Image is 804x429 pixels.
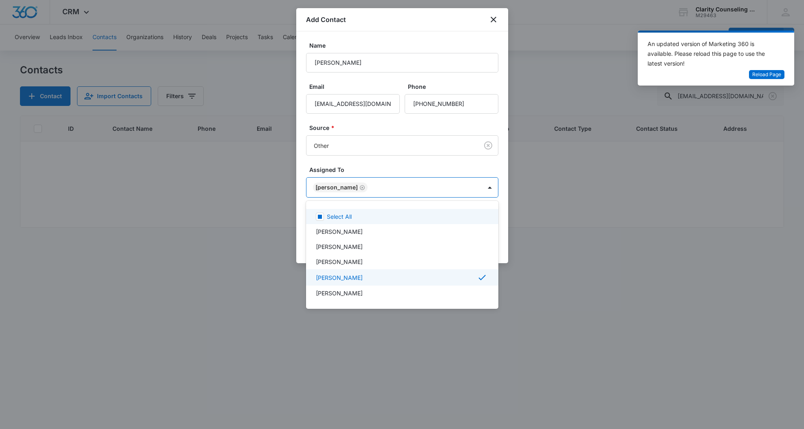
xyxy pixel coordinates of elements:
[316,227,363,236] p: [PERSON_NAME]
[316,273,363,282] p: [PERSON_NAME]
[752,71,781,79] span: Reload Page
[316,289,363,297] p: [PERSON_NAME]
[327,212,352,221] p: Select All
[316,257,363,266] p: [PERSON_NAME]
[316,242,363,251] p: [PERSON_NAME]
[648,39,775,68] div: An updated version of Marketing 360 is available. Please reload this page to use the latest version!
